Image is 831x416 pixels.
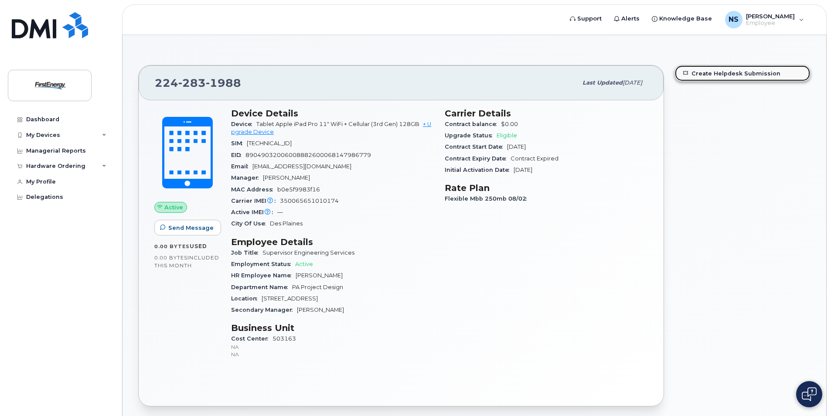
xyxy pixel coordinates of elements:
span: Flexible Mbb 250mb 08/02 [445,195,531,202]
button: Send Message [154,220,221,235]
span: Employee [746,20,795,27]
span: PA Project Design [292,284,343,290]
span: Employment Status [231,261,295,267]
span: 0.00 Bytes [154,243,190,249]
span: [DATE] [623,79,642,86]
span: Manager [231,174,263,181]
span: Send Message [168,224,214,232]
h3: Employee Details [231,237,434,247]
span: Contract balance [445,121,501,127]
span: Alerts [621,14,640,23]
h3: Carrier Details [445,108,648,119]
span: Contract Expired [511,155,559,162]
a: Knowledge Base [646,10,718,27]
span: Secondary Manager [231,307,297,313]
span: b0e5f9983f16 [277,186,320,193]
span: used [190,243,207,249]
p: NA [231,351,434,358]
span: [DATE] [514,167,532,173]
span: Initial Activation Date [445,167,514,173]
span: HR Employee Name [231,272,296,279]
span: 0.00 Bytes [154,255,187,261]
span: — [277,209,283,215]
a: Create Helpdesk Submission [675,65,810,81]
span: [STREET_ADDRESS] [262,295,318,302]
span: Department Name [231,284,292,290]
span: 89049032006008882600068147986779 [245,152,371,158]
span: [PERSON_NAME] [746,13,795,20]
span: Email [231,163,252,170]
span: [PERSON_NAME] [296,272,343,279]
span: [DATE] [507,143,526,150]
span: [PERSON_NAME] [297,307,344,313]
span: 1988 [206,76,241,89]
span: 283 [178,76,206,89]
span: [PERSON_NAME] [263,174,310,181]
h3: Business Unit [231,323,434,333]
span: MAC Address [231,186,277,193]
span: Carrier IMEI [231,198,280,204]
span: included this month [154,254,219,269]
span: NS [729,14,739,25]
div: Nathan Smerker [719,11,810,28]
span: 224 [155,76,241,89]
span: [TECHNICAL_ID] [247,140,292,147]
span: Knowledge Base [659,14,712,23]
p: NA [231,343,434,351]
span: Des Plaines [270,220,303,227]
span: [EMAIL_ADDRESS][DOMAIN_NAME] [252,163,351,170]
span: Contract Start Date [445,143,507,150]
img: Open chat [802,387,817,401]
span: Supervisor Engineering Services [262,249,354,256]
span: City Of Use [231,220,270,227]
span: 350065651010174 [280,198,339,204]
span: Support [577,14,602,23]
span: $0.00 [501,121,518,127]
span: Job Title [231,249,262,256]
h3: Rate Plan [445,183,648,193]
span: Device [231,121,256,127]
span: Last updated [582,79,623,86]
a: Support [564,10,608,27]
h3: Device Details [231,108,434,119]
span: Eligible [497,132,517,139]
span: Upgrade Status [445,132,497,139]
span: Active IMEI [231,209,277,215]
span: EID [231,152,245,158]
span: Active [295,261,313,267]
span: Contract Expiry Date [445,155,511,162]
a: Alerts [608,10,646,27]
span: Tablet Apple iPad Pro 11" WiFi + Cellular (3rd Gen) 128GB [256,121,419,127]
span: SIM [231,140,247,147]
span: Cost Center [231,335,272,342]
span: Active [164,203,183,211]
span: 503163 [231,335,434,358]
span: Location [231,295,262,302]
